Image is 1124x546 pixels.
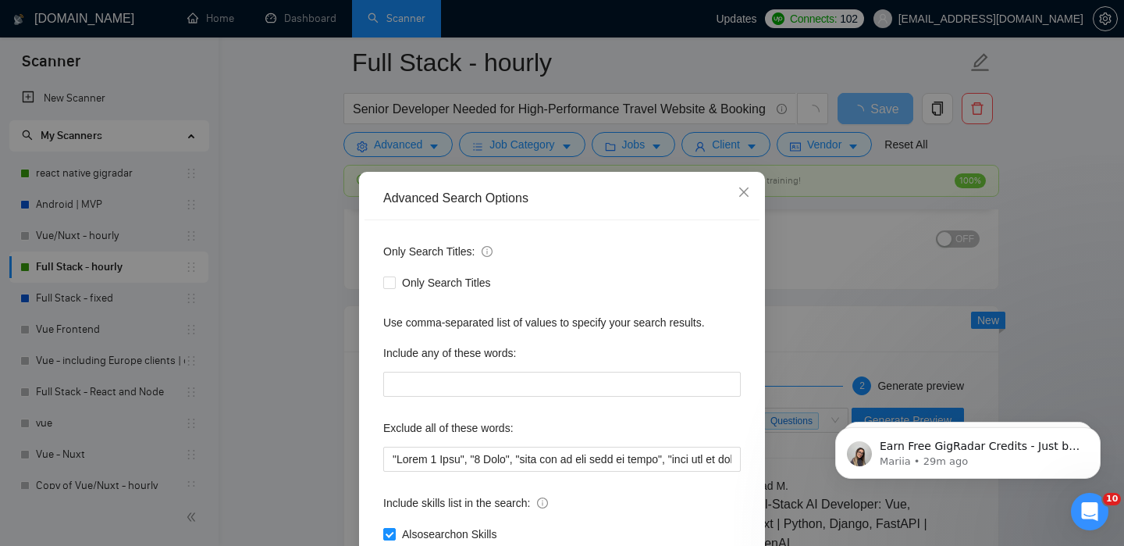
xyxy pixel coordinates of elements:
button: Close [723,172,765,214]
span: 10 [1103,493,1121,505]
span: close [738,186,750,198]
span: Only Search Titles: [383,243,493,260]
iframe: Intercom live chat [1071,493,1108,530]
span: Include skills list in the search: [383,494,548,512]
span: Only Search Titles [396,274,497,291]
span: Also search on Skills [396,526,503,543]
span: info-circle [482,246,493,257]
span: info-circle [537,498,548,509]
iframe: Intercom notifications message [812,394,1124,504]
div: Advanced Search Options [383,190,741,207]
label: Exclude all of these words: [383,416,514,441]
div: Use comma-separated list of values to specify your search results. [383,314,741,331]
label: Include any of these words: [383,341,516,366]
